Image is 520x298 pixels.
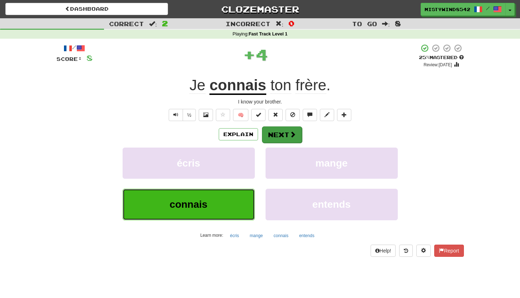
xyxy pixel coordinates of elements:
[288,19,294,28] span: 0
[246,230,267,241] button: mange
[268,109,283,121] button: Reset to 0% Mastered (alt+r)
[5,3,168,15] a: Dashboard
[271,77,291,94] span: ton
[162,19,168,28] span: 2
[270,230,292,241] button: connais
[233,109,248,121] button: 🧠
[424,62,452,67] small: Review: [DATE]
[352,20,377,27] span: To go
[200,233,223,238] small: Learn more:
[179,3,341,15] a: Clozemaster
[149,21,157,27] span: :
[243,44,256,65] span: +
[167,109,196,121] div: Text-to-speech controls
[286,109,300,121] button: Ignore sentence (alt+i)
[123,148,255,179] button: écris
[421,3,506,16] a: MistyWind8542 /
[109,20,144,27] span: Correct
[419,54,464,61] div: Mastered
[226,20,271,27] span: Incorrect
[177,158,200,169] span: écris
[170,199,208,210] span: connais
[296,77,326,94] span: frère
[315,158,347,169] span: mange
[262,126,302,143] button: Next
[419,54,430,60] span: 25 %
[266,77,331,94] span: .
[56,44,93,53] div: /
[382,21,390,27] span: :
[266,189,398,220] button: entends
[303,109,317,121] button: Discuss sentence (alt+u)
[123,189,255,220] button: connais
[249,32,288,37] strong: Fast Track Level 1
[216,109,230,121] button: Favorite sentence (alt+f)
[169,109,183,121] button: Play sentence audio (ctl+space)
[395,19,401,28] span: 8
[312,199,351,210] span: entends
[189,77,205,94] span: Je
[295,230,318,241] button: entends
[183,109,196,121] button: ½
[56,56,82,62] span: Score:
[486,6,490,11] span: /
[266,148,398,179] button: mange
[371,245,396,257] button: Help!
[219,128,258,140] button: Explain
[276,21,283,27] span: :
[226,230,243,241] button: écris
[434,245,464,257] button: Report
[337,109,351,121] button: Add to collection (alt+a)
[320,109,334,121] button: Edit sentence (alt+d)
[86,53,93,62] span: 8
[256,45,268,63] span: 4
[199,109,213,121] button: Show image (alt+x)
[399,245,413,257] button: Round history (alt+y)
[251,109,266,121] button: Set this sentence to 100% Mastered (alt+m)
[56,98,464,105] div: I know your brother.
[209,77,266,95] u: connais
[425,6,470,13] span: MistyWind8542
